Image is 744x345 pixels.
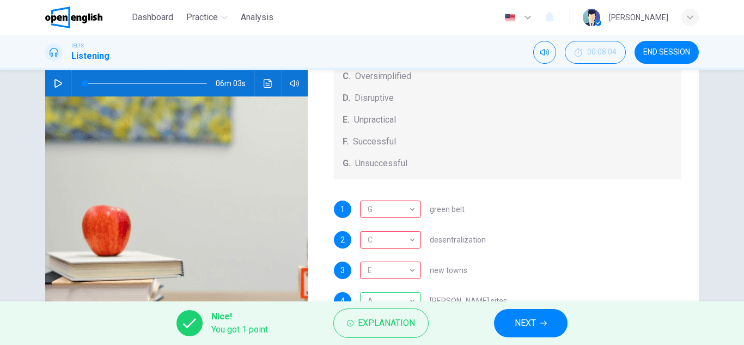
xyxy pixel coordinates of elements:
img: Profile picture [583,9,600,26]
button: NEXT [494,309,568,337]
span: 3 [340,267,345,274]
span: Oversimplified [355,70,411,83]
button: 00:08:04 [565,41,626,64]
span: F. [343,135,349,148]
span: D. [343,92,350,105]
img: OpenEnglish logo [45,7,102,28]
button: Dashboard [127,8,178,27]
div: A [360,292,421,310]
span: Explanation [358,316,415,331]
span: 06m 03s [216,70,254,96]
div: Hide [565,41,626,64]
span: G. [343,157,351,170]
span: Successful [353,135,396,148]
span: Analysis [241,11,273,24]
img: en [503,14,517,22]
span: desentralization [430,236,486,244]
span: IELTS [71,42,84,50]
div: [PERSON_NAME] [609,11,668,24]
button: Practice [182,8,232,27]
div: E [360,231,421,249]
span: E. [343,113,350,126]
span: 4 [340,297,345,305]
span: Unsuccessful [355,157,407,170]
div: C [360,225,417,256]
span: Dashboard [132,11,173,24]
div: E [360,255,417,286]
span: C. [343,70,351,83]
div: Mute [533,41,556,64]
h1: Listening [71,50,109,63]
span: 2 [340,236,345,244]
span: Nice! [211,310,268,323]
span: You got 1 point [211,323,268,336]
a: OpenEnglish logo [45,7,127,28]
div: C [360,201,421,218]
span: END SESSION [643,48,690,57]
span: Disruptive [355,92,394,105]
button: END SESSION [635,41,699,64]
button: Analysis [236,8,278,27]
button: Explanation [333,308,429,338]
span: NEXT [515,316,536,331]
span: Unpractical [354,113,396,126]
div: G [360,194,417,225]
span: 1 [340,205,345,213]
span: Practice [186,11,218,24]
button: Click to see the audio transcription [259,70,277,96]
div: B [360,262,421,279]
span: 00:08:04 [587,48,617,57]
span: green belt [430,205,465,213]
span: [PERSON_NAME] sites [430,297,507,305]
div: A [360,286,417,317]
span: new towns [430,267,467,274]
